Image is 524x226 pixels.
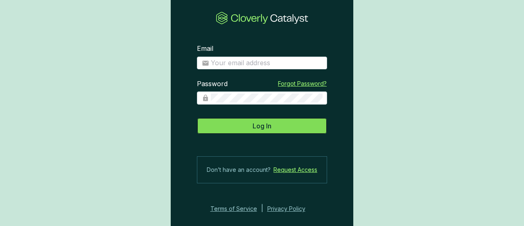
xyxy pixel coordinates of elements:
span: Don’t have an account? [207,165,271,175]
a: Privacy Policy [267,204,316,214]
div: | [261,204,263,214]
input: Email [211,59,322,68]
a: Forgot Password? [278,80,327,88]
button: Log In [197,118,327,134]
input: Password [211,94,323,103]
span: Log In [253,121,271,131]
a: Request Access [273,165,317,175]
label: Email [197,44,213,53]
label: Password [197,80,228,89]
a: Terms of Service [208,204,257,214]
